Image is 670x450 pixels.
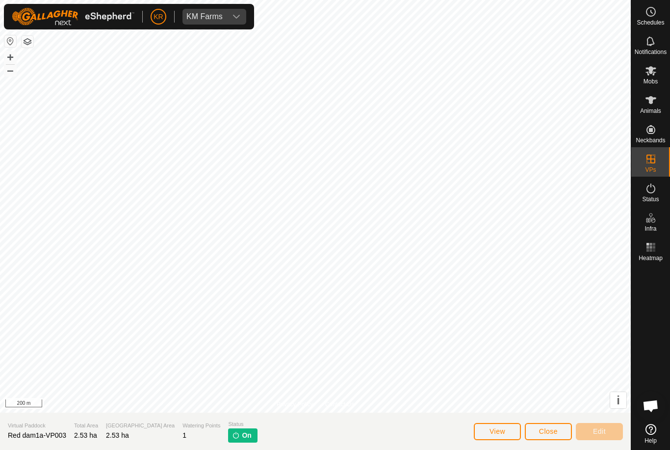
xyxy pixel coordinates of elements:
img: Gallagher Logo [12,8,134,26]
span: Animals [640,108,661,114]
button: – [4,64,16,76]
button: Close [525,423,572,440]
a: Help [631,420,670,448]
span: Neckbands [636,137,665,143]
button: i [610,392,626,408]
span: Edit [593,427,606,435]
span: i [617,394,620,407]
button: Map Layers [22,36,33,48]
div: dropdown trigger [227,9,246,25]
button: Edit [576,423,623,440]
span: Infra [644,226,656,232]
button: View [474,423,521,440]
span: View [490,427,505,435]
span: Help [644,438,657,444]
span: Red dam1a-VP003 [8,431,66,439]
span: [GEOGRAPHIC_DATA] Area [106,422,175,430]
a: Contact Us [325,400,354,409]
button: + [4,52,16,63]
button: Reset Map [4,35,16,47]
a: Privacy Policy [277,400,313,409]
span: 1 [182,431,186,439]
img: turn-on [232,431,240,439]
span: Total Area [74,422,98,430]
span: Status [228,420,257,428]
span: Watering Points [182,422,220,430]
span: Mobs [644,79,658,84]
span: 2.53 ha [74,431,97,439]
span: Virtual Paddock [8,422,66,430]
span: 2.53 ha [106,431,129,439]
span: Status [642,196,659,202]
span: Heatmap [639,255,663,261]
span: Notifications [635,49,667,55]
span: VPs [645,167,656,173]
span: Close [539,427,558,435]
span: KM Farms [182,9,227,25]
span: On [242,430,251,441]
div: Open chat [636,391,666,421]
span: KR [154,12,163,22]
div: KM Farms [186,13,223,21]
span: Schedules [637,20,664,26]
